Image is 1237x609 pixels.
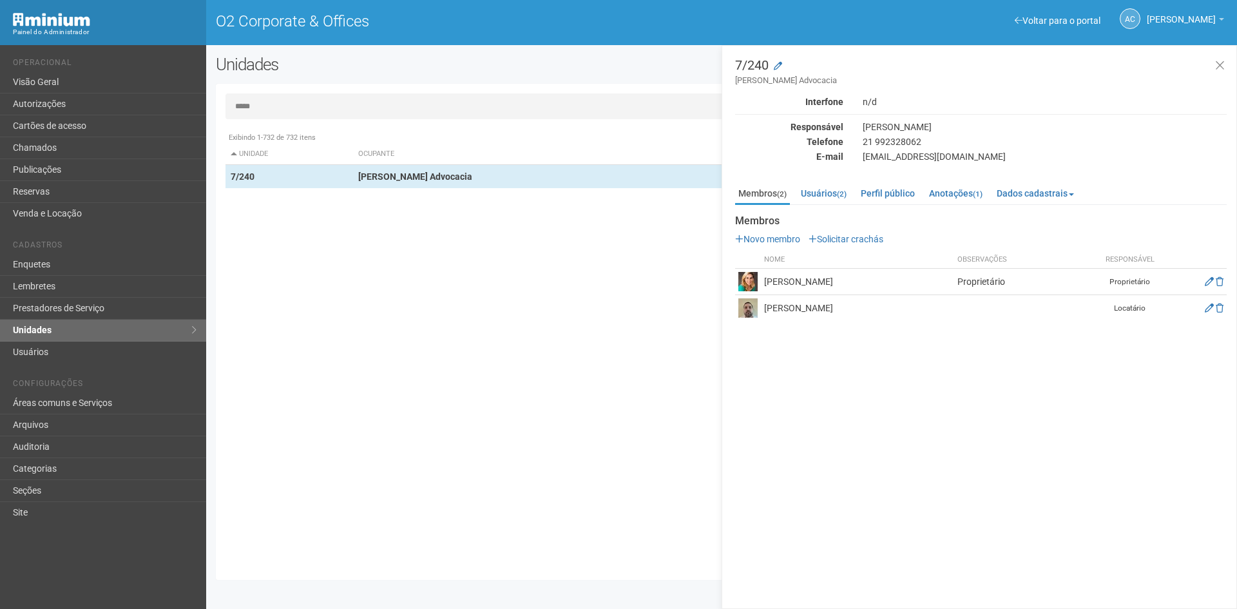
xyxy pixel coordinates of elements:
h3: 7/240 [735,59,1227,86]
small: [PERSON_NAME] Advocacia [735,75,1227,86]
div: n/d [853,96,1236,108]
a: Excluir membro [1216,276,1223,287]
small: (2) [777,189,787,198]
th: Responsável [1098,251,1162,269]
div: Telefone [725,136,853,148]
span: Ana Carla de Carvalho Silva [1147,2,1216,24]
td: Proprietário [1098,269,1162,295]
div: [PERSON_NAME] [853,121,1236,133]
div: 21 992328062 [853,136,1236,148]
a: Modificar a unidade [774,60,782,73]
th: Nome [761,251,954,269]
li: Operacional [13,58,197,72]
strong: Membros [735,215,1227,227]
a: AC [1120,8,1140,29]
a: Editar membro [1205,276,1214,287]
th: Observações [954,251,1098,269]
li: Cadastros [13,240,197,254]
small: (2) [837,189,847,198]
div: [EMAIL_ADDRESS][DOMAIN_NAME] [853,151,1236,162]
th: Ocupante: activate to sort column ascending [353,144,791,165]
img: user.png [738,272,758,291]
a: Solicitar crachás [809,234,883,244]
h1: O2 Corporate & Offices [216,13,712,30]
img: user.png [738,298,758,318]
a: Editar membro [1205,303,1214,313]
img: Minium [13,13,90,26]
a: Excluir membro [1216,303,1223,313]
strong: [PERSON_NAME] Advocacia [358,171,472,182]
small: (1) [973,189,983,198]
h2: Unidades [216,55,626,74]
a: Anotações(1) [926,184,986,203]
div: Interfone [725,96,853,108]
a: Voltar para o portal [1015,15,1100,26]
td: [PERSON_NAME] [761,269,954,295]
div: Painel do Administrador [13,26,197,38]
div: Responsável [725,121,853,133]
td: Locatário [1098,295,1162,322]
td: Proprietário [954,269,1098,295]
a: Novo membro [735,234,800,244]
a: Membros(2) [735,184,790,205]
a: Dados cadastrais [993,184,1077,203]
div: Exibindo 1-732 de 732 itens [225,132,1218,144]
th: Unidade: activate to sort column descending [225,144,353,165]
a: Perfil público [858,184,918,203]
a: [PERSON_NAME] [1147,16,1224,26]
li: Configurações [13,379,197,392]
div: E-mail [725,151,853,162]
td: [PERSON_NAME] [761,295,954,322]
strong: 7/240 [231,171,254,182]
a: Usuários(2) [798,184,850,203]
